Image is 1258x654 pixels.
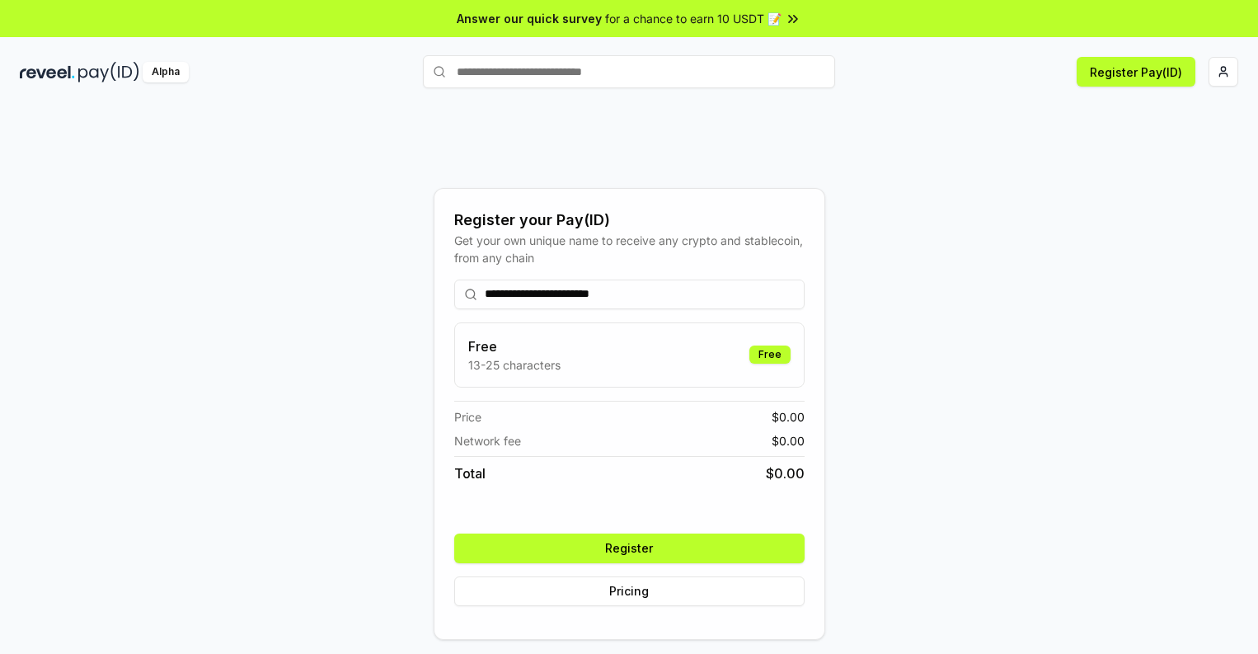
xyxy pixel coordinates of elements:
[454,408,481,426] span: Price
[605,10,782,27] span: for a chance to earn 10 USDT 📝
[772,432,805,449] span: $ 0.00
[454,576,805,606] button: Pricing
[20,62,75,82] img: reveel_dark
[766,463,805,483] span: $ 0.00
[468,356,561,374] p: 13-25 characters
[454,209,805,232] div: Register your Pay(ID)
[454,232,805,266] div: Get your own unique name to receive any crypto and stablecoin, from any chain
[78,62,139,82] img: pay_id
[772,408,805,426] span: $ 0.00
[454,534,805,563] button: Register
[143,62,189,82] div: Alpha
[454,432,521,449] span: Network fee
[749,346,791,364] div: Free
[457,10,602,27] span: Answer our quick survey
[454,463,486,483] span: Total
[1077,57,1195,87] button: Register Pay(ID)
[468,336,561,356] h3: Free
